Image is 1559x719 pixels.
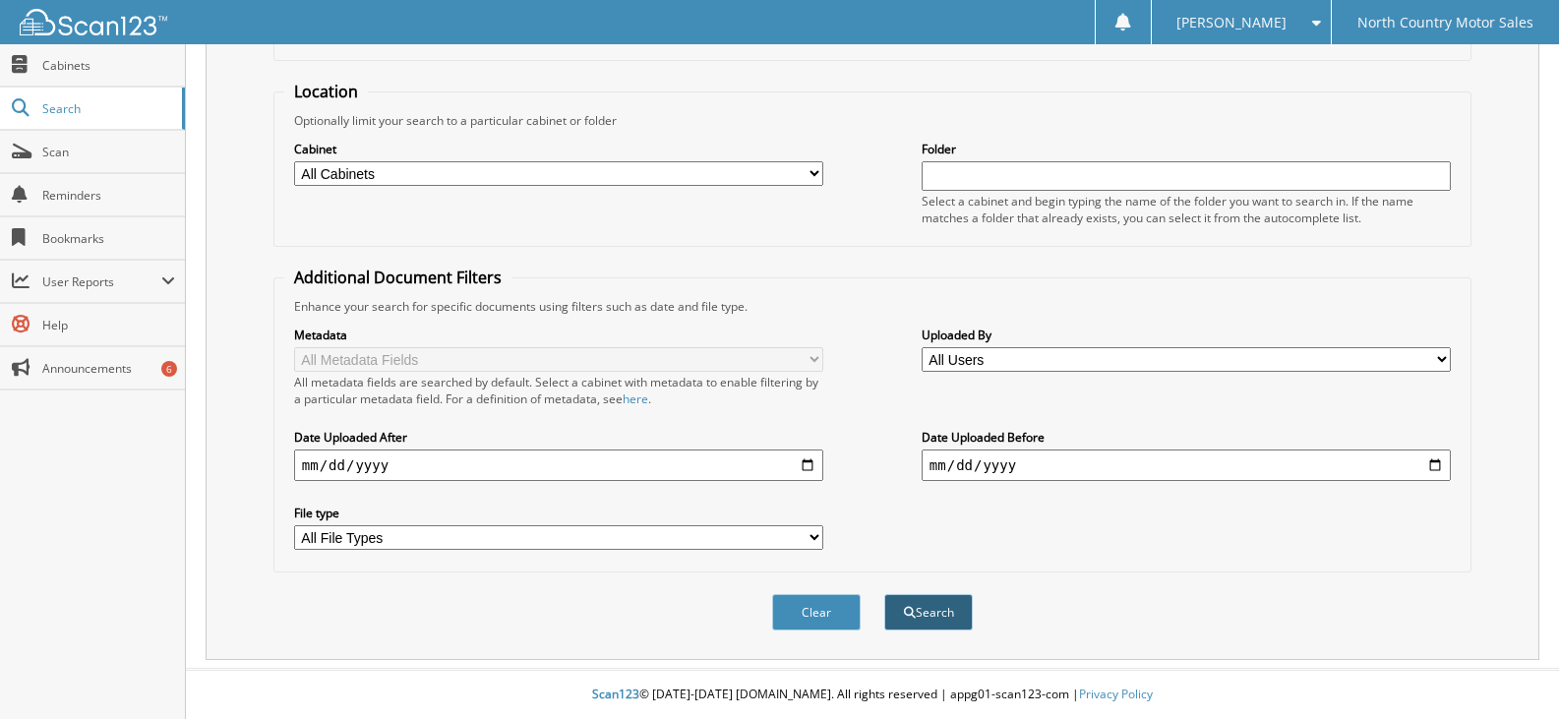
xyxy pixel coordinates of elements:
[284,267,511,288] legend: Additional Document Filters
[42,317,175,333] span: Help
[294,505,823,521] label: File type
[42,187,175,204] span: Reminders
[922,429,1451,446] label: Date Uploaded Before
[161,361,177,377] div: 6
[294,327,823,343] label: Metadata
[922,449,1451,481] input: end
[592,686,639,702] span: Scan123
[1461,625,1559,719] iframe: Chat Widget
[186,671,1559,719] div: © [DATE]-[DATE] [DOMAIN_NAME]. All rights reserved | appg01-scan123-com |
[284,298,1461,315] div: Enhance your search for specific documents using filters such as date and file type.
[922,327,1451,343] label: Uploaded By
[294,429,823,446] label: Date Uploaded After
[284,112,1461,129] div: Optionally limit your search to a particular cabinet or folder
[42,144,175,160] span: Scan
[294,374,823,407] div: All metadata fields are searched by default. Select a cabinet with metadata to enable filtering b...
[922,193,1451,226] div: Select a cabinet and begin typing the name of the folder you want to search in. If the name match...
[294,449,823,481] input: start
[922,141,1451,157] label: Folder
[772,594,861,630] button: Clear
[294,141,823,157] label: Cabinet
[42,100,172,117] span: Search
[284,81,368,102] legend: Location
[20,9,167,35] img: scan123-logo-white.svg
[1357,17,1533,29] span: North Country Motor Sales
[42,57,175,74] span: Cabinets
[1079,686,1153,702] a: Privacy Policy
[1176,17,1287,29] span: [PERSON_NAME]
[42,360,175,377] span: Announcements
[884,594,973,630] button: Search
[42,273,161,290] span: User Reports
[623,390,648,407] a: here
[42,230,175,247] span: Bookmarks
